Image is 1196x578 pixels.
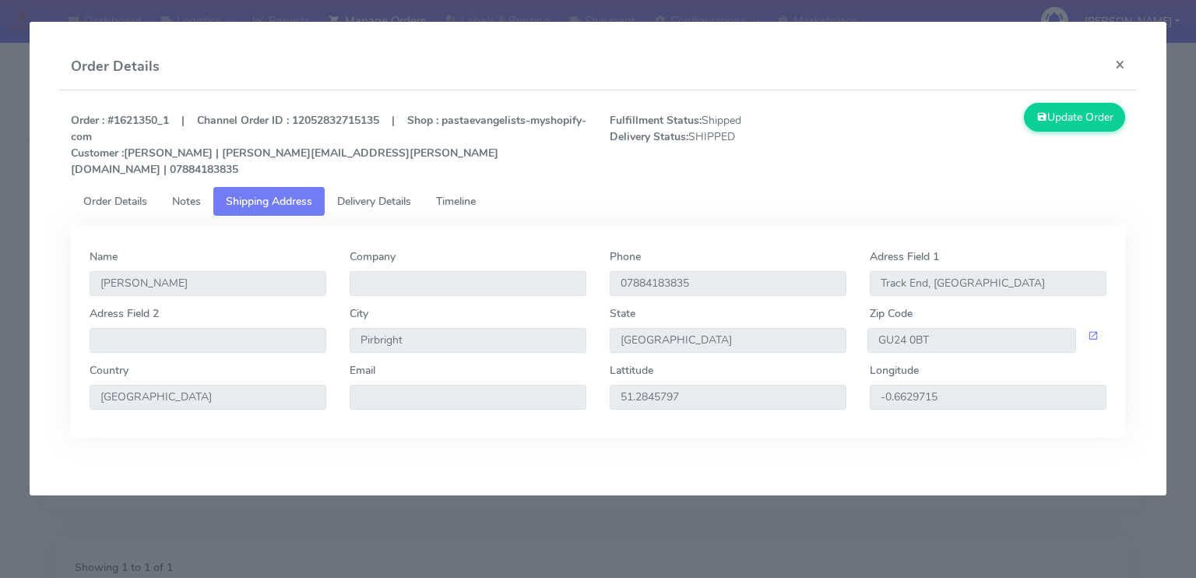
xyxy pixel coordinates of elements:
[350,305,368,322] label: City
[226,194,312,209] span: Shipping Address
[337,194,411,209] span: Delivery Details
[90,248,118,265] label: Name
[610,305,635,322] label: State
[350,362,375,379] label: Email
[610,248,641,265] label: Phone
[90,362,128,379] label: Country
[350,248,396,265] label: Company
[610,129,688,144] strong: Delivery Status:
[83,194,147,209] span: Order Details
[610,113,702,128] strong: Fulfillment Status:
[1103,44,1138,85] button: Close
[610,362,653,379] label: Lattitude
[71,146,124,160] strong: Customer :
[71,56,160,77] h4: Order Details
[598,112,867,178] span: Shipped SHIPPED
[71,187,1125,216] ul: Tabs
[172,194,201,209] span: Notes
[436,194,476,209] span: Timeline
[870,248,939,265] label: Adress Field 1
[90,305,159,322] label: Adress Field 2
[870,305,913,322] label: Zip Code
[71,113,586,177] strong: Order : #1621350_1 | Channel Order ID : 12052832715135 | Shop : pastaevangelists-myshopify-com [P...
[870,362,919,379] label: Longitude
[1024,103,1125,132] button: Update Order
